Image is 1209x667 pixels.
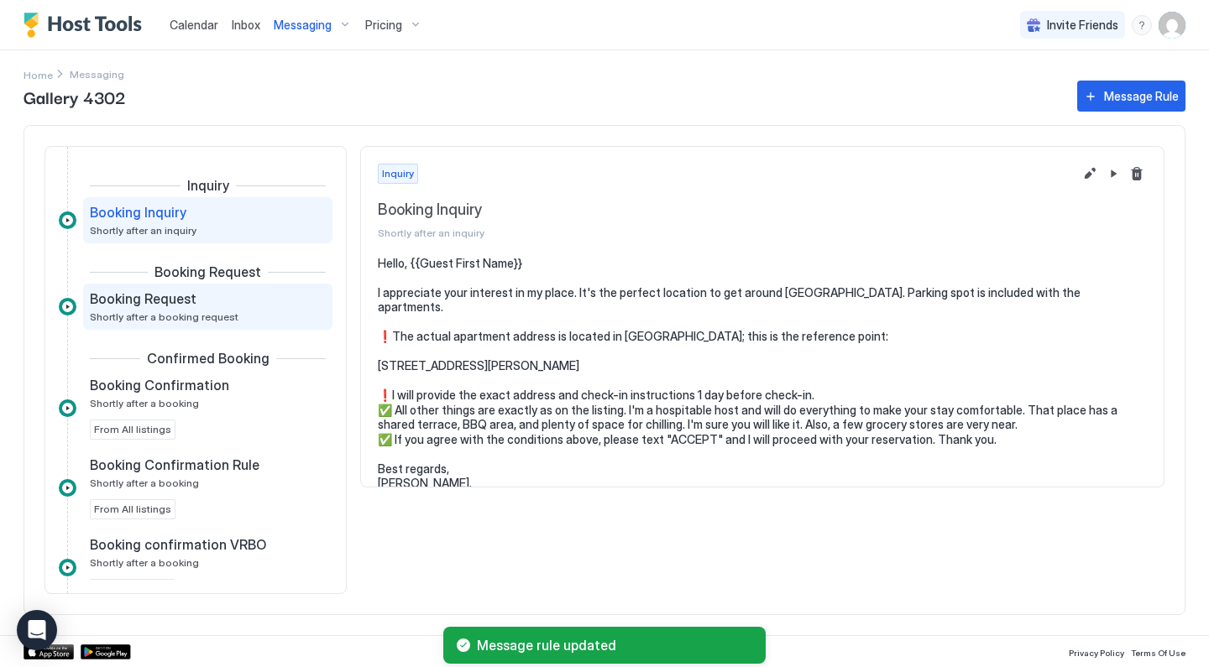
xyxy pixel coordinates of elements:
span: Shortly after a booking [90,397,199,409]
span: Booking Confirmation [90,377,229,393]
span: Inquiry [382,166,414,181]
span: Confirmed Booking [147,350,270,367]
span: From All listings [94,502,171,517]
span: From All listings [94,422,171,437]
span: Shortly after an inquiry [90,224,196,237]
span: Home [24,69,53,81]
div: User profile [1159,12,1185,39]
button: Message Rule [1077,81,1185,112]
div: Open Intercom Messenger [17,610,57,650]
span: Booking Request [90,290,196,307]
span: Booking Inquiry [378,201,1073,220]
span: Message rule updated [477,637,752,654]
button: Edit message rule [1080,164,1100,184]
a: Inbox [232,16,260,34]
span: Shortly after a booking request [90,310,238,323]
span: Booking Inquiry [90,204,186,221]
span: Pricing [365,18,402,33]
button: Delete message rule [1127,164,1147,184]
span: Invite Friends [1047,18,1118,33]
span: Breadcrumb [70,68,124,81]
div: Breadcrumb [24,65,53,83]
div: menu [1132,15,1152,35]
pre: Hello, {{Guest First Name}} I appreciate your interest in my place. It's the perfect location to ... [378,256,1147,491]
span: Shortly after an inquiry [378,227,1073,239]
span: Shortly after a booking [90,477,199,489]
span: Inquiry [187,177,229,194]
span: Calendar [170,18,218,32]
span: Shortly after a booking [90,556,199,569]
span: Booking confirmation VRBO [90,536,266,553]
span: Booking Request [154,263,261,280]
button: Pause Message Rule [1103,164,1123,184]
span: Booking Confirmation Rule [90,456,259,473]
a: Home [24,65,53,83]
span: Inbox [232,18,260,32]
span: Gallery 4302 [24,84,1060,109]
span: Messaging [274,18,332,33]
a: Host Tools Logo [24,13,149,38]
a: Calendar [170,16,218,34]
div: Message Rule [1104,87,1179,105]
